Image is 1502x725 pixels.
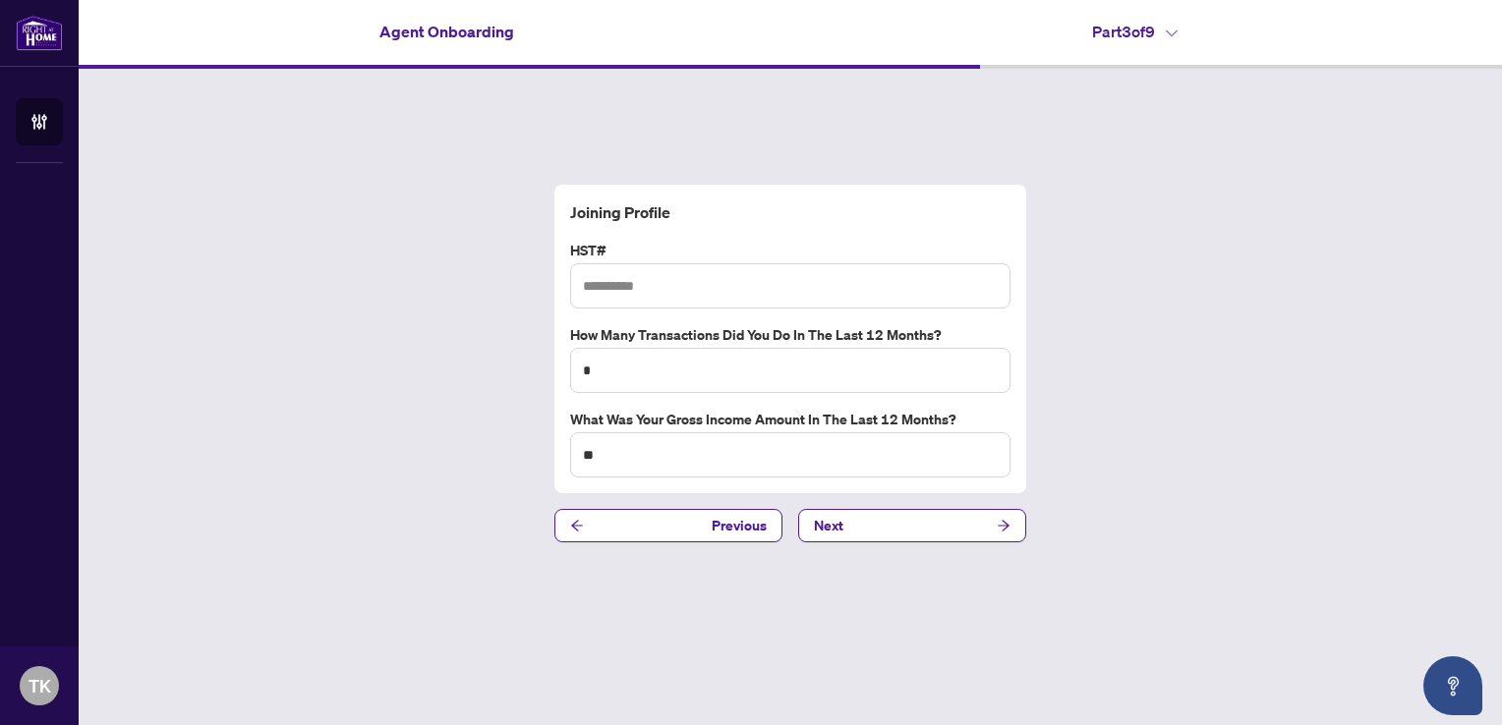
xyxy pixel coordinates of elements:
button: Next [798,509,1026,542]
label: How many transactions did you do in the last 12 months? [570,324,1011,346]
label: What was your gross income amount in the last 12 months? [570,409,1011,430]
span: Previous [712,510,767,541]
h4: Joining Profile [570,200,1011,224]
img: logo [16,15,63,51]
span: TK [29,672,51,699]
h4: Agent Onboarding [379,20,514,43]
h4: Part 3 of 9 [1092,20,1178,43]
span: arrow-right [997,519,1011,532]
span: Next [814,510,843,541]
span: arrow-left [570,519,584,532]
label: HST# [570,240,1011,261]
button: Previous [554,509,782,542]
button: Open asap [1423,656,1482,715]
